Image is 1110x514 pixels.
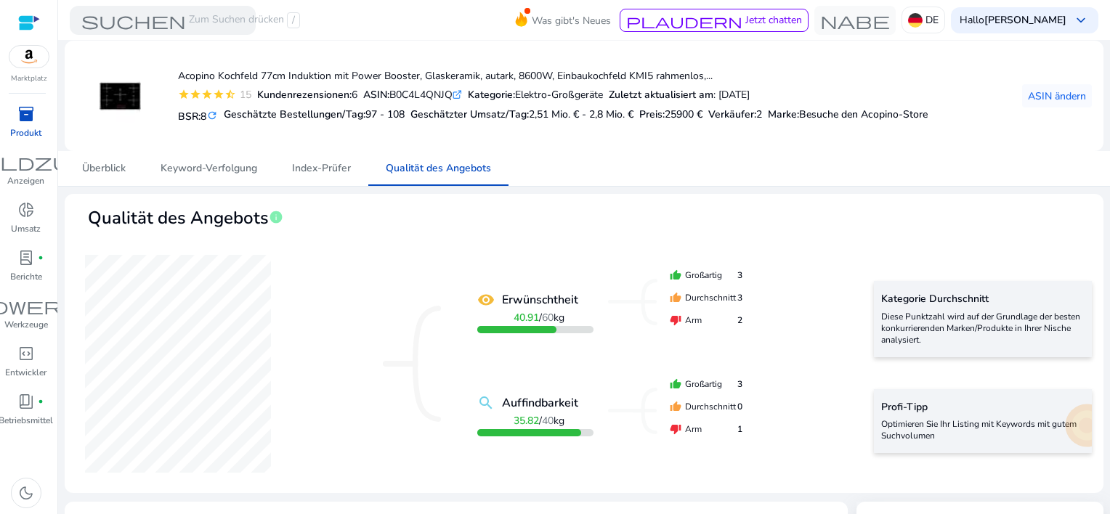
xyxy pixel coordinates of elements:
mat-icon: thumb_up [670,292,681,303]
span: dark_mode [17,484,35,502]
span: suchen [81,12,186,29]
p: Optimieren Sie Ihr Listing mit Keywords mit gutem Suchvolumen [881,418,1085,441]
span: lab_profile [17,249,35,266]
span: / kg [514,311,564,325]
font: Zum Suchen drücken [189,12,284,28]
h5: Verkäufer: [708,109,762,121]
mat-icon: search [477,394,495,412]
h4: Acopino Kochfeld 77cm Induktion mit Power Booster, Glaskeramik, autark, 8600W, Einbaukochfeld KMI... [178,70,928,83]
p: Berichte [10,270,42,283]
p: Umsatz [11,222,41,235]
mat-icon: star [201,89,213,100]
font: Preis: [639,107,702,121]
span: 2,51 Mio. € - 2,8 Mio. € [529,107,633,121]
span: 3 [737,291,742,304]
p: Anzeigen [7,174,44,187]
h5: Profi-Tipp [881,401,1085,414]
mat-icon: refresh [206,109,218,123]
span: donut_small [17,201,35,219]
div: : [DATE] [609,87,750,102]
mat-icon: star [178,89,190,100]
font: Durchschnitt [685,291,736,304]
span: Was gibt's Neues [532,8,611,33]
div: 6 [257,87,357,102]
span: / kg [514,414,564,428]
font: Großartig [685,378,722,391]
img: 31uQaD-MVdL._AC_SR38,50_.jpg [93,69,147,123]
mat-icon: thumb_up [670,269,681,281]
h5: Geschätzter Umsatz/Tag: [410,109,633,121]
font: Arm [685,314,702,327]
b: ASIN: [363,88,389,102]
mat-icon: remove_red_eye [477,291,495,309]
mat-icon: star [190,89,201,100]
b: 40.91 [514,311,539,325]
span: Info [269,210,283,224]
b: Auffindbarkeit [502,394,578,412]
span: Keyword-Verfolgung [161,163,257,174]
button: ASIN ändern [1022,84,1092,107]
span: Überblick [82,163,126,174]
font: Großartig [685,269,722,282]
font: B0C4L4QNJQ [363,88,453,102]
span: Qualität des Angebots [386,163,491,174]
span: 3 [737,269,742,282]
span: inventory_2 [17,105,35,123]
img: amazon.svg [9,46,49,68]
img: de.svg [908,13,923,28]
span: Nabe [820,12,890,29]
span: Index-Prüfer [292,163,351,174]
span: plaudern [626,14,742,28]
button: Nabe [814,6,896,35]
mat-icon: thumb_up [670,378,681,390]
span: fiber_manual_record [38,255,44,261]
mat-icon: thumb_up [670,401,681,412]
b: Kategorie: [468,88,515,102]
span: 2 [756,107,762,121]
span: 40 [542,414,554,428]
p: Entwickler [5,366,46,379]
span: 0 [737,400,742,413]
span: Jetzt chatten [745,13,802,27]
span: book_4 [17,393,35,410]
b: Kundenrezensionen: [257,88,352,102]
mat-icon: star_half [224,89,236,100]
span: Besuche den Acopino-Store [799,107,928,121]
b: [PERSON_NAME] [984,13,1066,27]
span: 60 [542,311,554,325]
p: DE [925,7,939,33]
span: keyboard_arrow_down [1072,12,1090,29]
div: 15 [236,87,251,102]
font: : [768,107,928,121]
p: Werkzeuge [4,318,48,331]
h5: Kategorie Durchschnitt [881,293,1085,306]
span: 97 - 108 [365,107,405,121]
span: code_blocks [17,345,35,362]
p: Hallo [960,15,1066,25]
span: ASIN ändern [1028,89,1086,104]
b: 35.82 [514,414,539,428]
p: Produkt [10,126,41,139]
span: 25900 € [665,107,702,121]
span: 3 [737,378,742,391]
span: 2 [737,314,742,327]
span: / [287,12,300,28]
mat-icon: thumb_down [670,423,681,435]
h5: Geschätzte Bestellungen/Tag: [224,109,405,121]
mat-icon: thumb_down [670,314,681,326]
p: Marktplatz [11,73,47,84]
p: Diese Punktzahl wird auf der Grundlage der besten konkurrierenden Marken/Produkte in Ihrer Nische... [881,311,1085,346]
b: Zuletzt aktualisiert am [609,88,713,102]
div: Elektro-Großgeräte [468,87,603,102]
font: Durchschnitt [685,400,736,413]
span: fiber_manual_record [38,399,44,404]
button: plaudernJetzt chatten [620,9,809,32]
span: Marke [768,107,797,121]
span: Qualität des Angebots [88,205,269,231]
span: 8 [200,110,206,123]
span: 1 [737,423,742,436]
font: Arm [685,423,702,436]
b: Erwünschtheit [502,291,578,309]
font: BSR: [178,110,206,123]
mat-icon: star [213,89,224,100]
